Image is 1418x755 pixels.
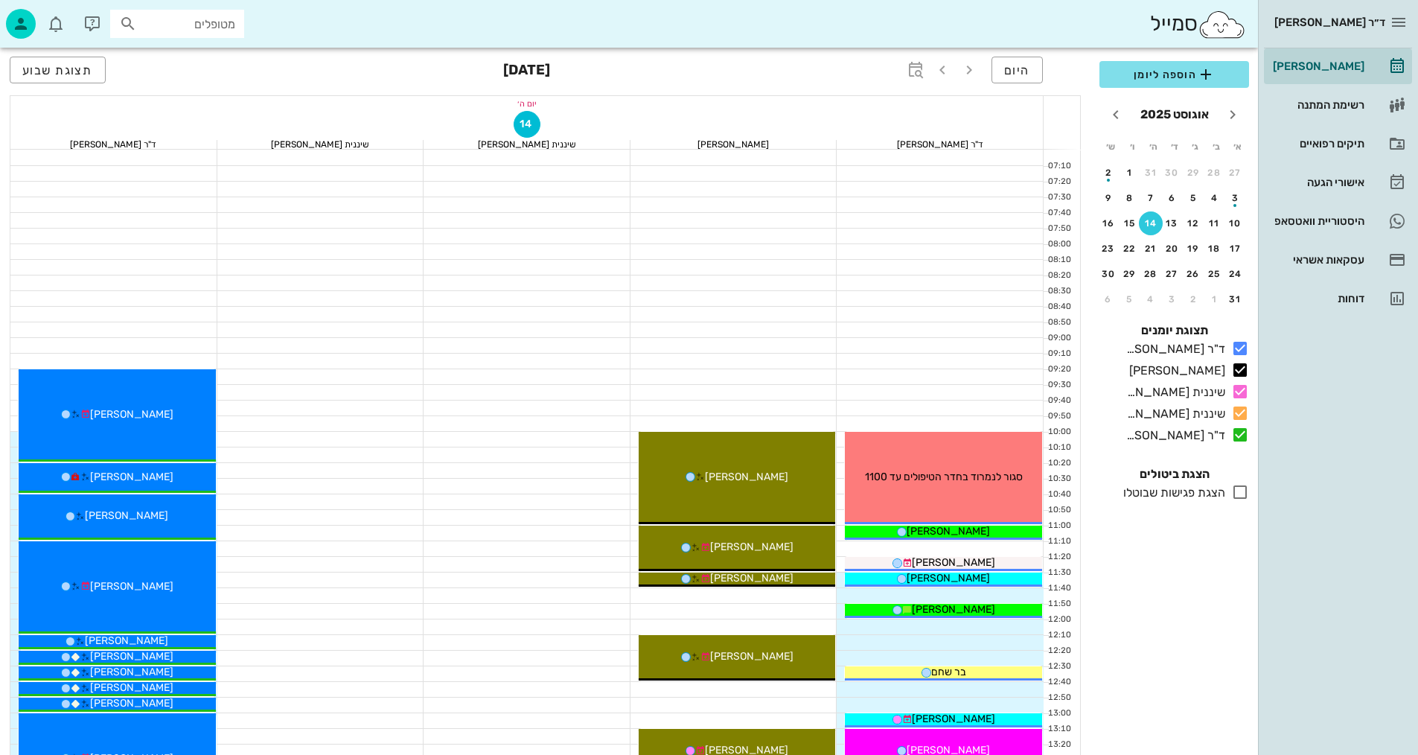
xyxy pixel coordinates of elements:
button: 9 [1096,186,1120,210]
div: 08:00 [1044,238,1074,251]
div: 1 [1118,168,1142,178]
div: הצגת פגישות שבוטלו [1117,484,1225,502]
div: ד"ר [PERSON_NAME] [1120,340,1225,358]
button: 5 [1181,186,1205,210]
div: 8 [1118,193,1142,203]
span: [PERSON_NAME] [912,603,995,616]
div: 27 [1160,269,1184,279]
div: 1 [1203,294,1227,305]
div: 13:10 [1044,723,1074,736]
button: 16 [1096,211,1120,235]
button: 28 [1139,262,1163,286]
div: 30 [1096,269,1120,279]
span: ד״ר [PERSON_NAME] [1274,16,1385,29]
span: [PERSON_NAME] [710,572,793,584]
button: 29 [1181,161,1205,185]
span: הוספה ליומן [1111,66,1237,83]
div: 12:10 [1044,629,1074,642]
div: 13:00 [1044,707,1074,720]
div: 7 [1139,193,1163,203]
div: 5 [1181,193,1205,203]
div: 11 [1203,218,1227,229]
div: 12:50 [1044,692,1074,704]
div: 07:10 [1044,160,1074,173]
div: היסטוריית וואטסאפ [1270,215,1364,227]
div: 07:30 [1044,191,1074,204]
a: אישורי הגעה [1264,165,1412,200]
div: 08:40 [1044,301,1074,313]
div: עסקאות אשראי [1270,254,1364,266]
span: [PERSON_NAME] [85,634,168,647]
div: 10:20 [1044,457,1074,470]
button: 31 [1139,161,1163,185]
button: 5 [1118,287,1142,311]
button: 23 [1096,237,1120,261]
span: [PERSON_NAME] [912,713,995,725]
div: 07:40 [1044,207,1074,220]
div: 4 [1139,294,1163,305]
div: 09:40 [1044,395,1074,407]
div: 16 [1096,218,1120,229]
div: 2 [1181,294,1205,305]
div: 3 [1160,294,1184,305]
div: 27 [1224,168,1248,178]
span: [PERSON_NAME] [85,509,168,522]
button: 13 [1160,211,1184,235]
span: [PERSON_NAME] [710,541,793,553]
div: אישורי הגעה [1270,176,1364,188]
div: 09:50 [1044,410,1074,423]
h3: [DATE] [503,57,550,86]
button: 17 [1224,237,1248,261]
div: 14 [1139,218,1163,229]
span: [PERSON_NAME] [90,681,173,694]
div: שיננית [PERSON_NAME] [1120,383,1225,401]
div: ד"ר [PERSON_NAME] [10,140,217,149]
button: 18 [1203,237,1227,261]
div: 5 [1118,294,1142,305]
span: תג [44,12,53,21]
button: 1 [1118,161,1142,185]
span: היום [1004,63,1030,77]
button: 30 [1160,161,1184,185]
div: 23 [1096,243,1120,254]
div: 08:30 [1044,285,1074,298]
div: שיננית [PERSON_NAME] [217,140,424,149]
span: סגור לנמרוד בחדר הטיפולים עד 1100 [865,471,1023,483]
th: ב׳ [1207,134,1226,159]
div: 13:20 [1044,739,1074,751]
div: 31 [1139,168,1163,178]
div: 4 [1203,193,1227,203]
a: דוחות [1264,281,1412,316]
th: ו׳ [1122,134,1141,159]
button: 3 [1224,186,1248,210]
button: חודש שעבר [1219,101,1246,128]
div: 28 [1139,269,1163,279]
div: 09:10 [1044,348,1074,360]
button: 27 [1224,161,1248,185]
div: 07:20 [1044,176,1074,188]
div: 11:50 [1044,598,1074,611]
div: 18 [1203,243,1227,254]
div: 22 [1118,243,1142,254]
div: 17 [1224,243,1248,254]
button: 26 [1181,262,1205,286]
span: [PERSON_NAME] [90,666,173,678]
div: 24 [1224,269,1248,279]
div: 12:00 [1044,614,1074,626]
a: עסקאות אשראי [1264,242,1412,278]
span: [PERSON_NAME] [90,471,173,483]
div: שיננית [PERSON_NAME] [1120,405,1225,423]
span: [PERSON_NAME] [90,650,173,663]
a: [PERSON_NAME] [1264,48,1412,84]
div: 26 [1181,269,1205,279]
span: 14 [514,118,540,130]
div: 10 [1224,218,1248,229]
div: 10:00 [1044,426,1074,439]
div: 10:10 [1044,442,1074,454]
span: [PERSON_NAME] [90,697,173,710]
div: רשימת המתנה [1270,99,1364,111]
span: [PERSON_NAME] [710,650,793,663]
div: 08:50 [1044,316,1074,329]
button: תצוגת שבוע [10,57,106,83]
div: 08:20 [1044,270,1074,282]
